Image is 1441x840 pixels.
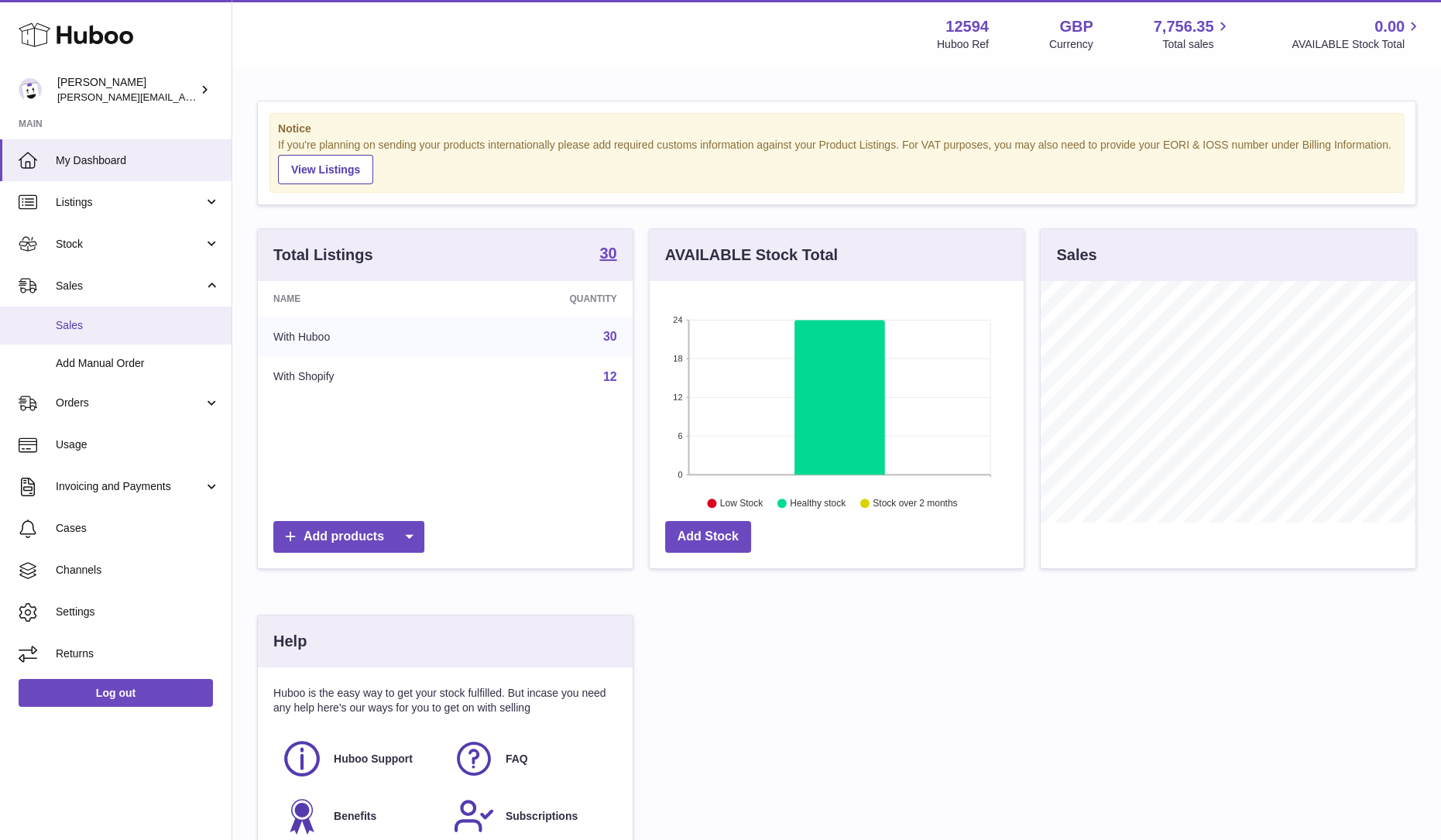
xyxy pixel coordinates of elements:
h3: Help [273,631,307,652]
a: 12 [603,370,617,383]
text: 12 [673,393,682,402]
h3: Sales [1056,245,1096,266]
a: Log out [19,679,213,707]
text: 0 [678,470,682,479]
a: 30 [603,330,617,343]
a: FAQ [453,738,609,780]
span: Usage [56,437,220,452]
text: Healthy stock [790,498,846,509]
td: With Huboo [258,317,460,357]
span: Huboo Support [334,752,413,766]
div: Huboo Ref [937,37,989,52]
span: My Dashboard [56,153,220,168]
span: Benefits [334,809,376,824]
span: [PERSON_NAME][EMAIL_ADDRESS][DOMAIN_NAME] [57,91,311,103]
p: Huboo is the easy way to get your stock fulfilled. But incase you need any help here's our ways f... [273,686,617,715]
a: Benefits [281,795,437,837]
span: Sales [56,318,220,333]
strong: 12594 [945,16,989,37]
th: Name [258,281,460,317]
div: Currency [1049,37,1093,52]
th: Quantity [460,281,633,317]
span: 0.00 [1374,16,1405,37]
span: Sales [56,279,204,293]
a: Subscriptions [453,795,609,837]
a: 7,756.35 Total sales [1154,16,1232,52]
span: Channels [56,563,220,578]
a: 30 [599,245,616,264]
span: Orders [56,396,204,410]
span: Subscriptions [506,809,578,824]
a: 0.00 AVAILABLE Stock Total [1292,16,1422,52]
span: Cases [56,521,220,536]
span: Total sales [1162,37,1231,52]
a: Add Stock [665,521,751,553]
a: View Listings [278,155,373,184]
h3: Total Listings [273,245,373,266]
span: Add Manual Order [56,356,220,371]
strong: 30 [599,245,616,261]
text: 18 [673,354,682,363]
strong: GBP [1059,16,1093,37]
a: Add products [273,521,424,553]
div: If you're planning on sending your products internationally please add required customs informati... [278,138,1395,184]
span: 7,756.35 [1154,16,1214,37]
div: [PERSON_NAME] [57,75,197,105]
text: 6 [678,431,682,441]
text: Stock over 2 months [873,498,957,509]
a: Huboo Support [281,738,437,780]
span: Returns [56,646,220,661]
td: With Shopify [258,357,460,397]
span: Invoicing and Payments [56,479,204,494]
span: Settings [56,605,220,619]
img: owen@wearemakewaves.com [19,78,42,101]
strong: Notice [278,122,1395,136]
span: Stock [56,237,204,252]
h3: AVAILABLE Stock Total [665,245,838,266]
span: AVAILABLE Stock Total [1292,37,1422,52]
span: Listings [56,195,204,210]
text: 24 [673,315,682,324]
span: FAQ [506,752,528,766]
text: Low Stock [720,498,763,509]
